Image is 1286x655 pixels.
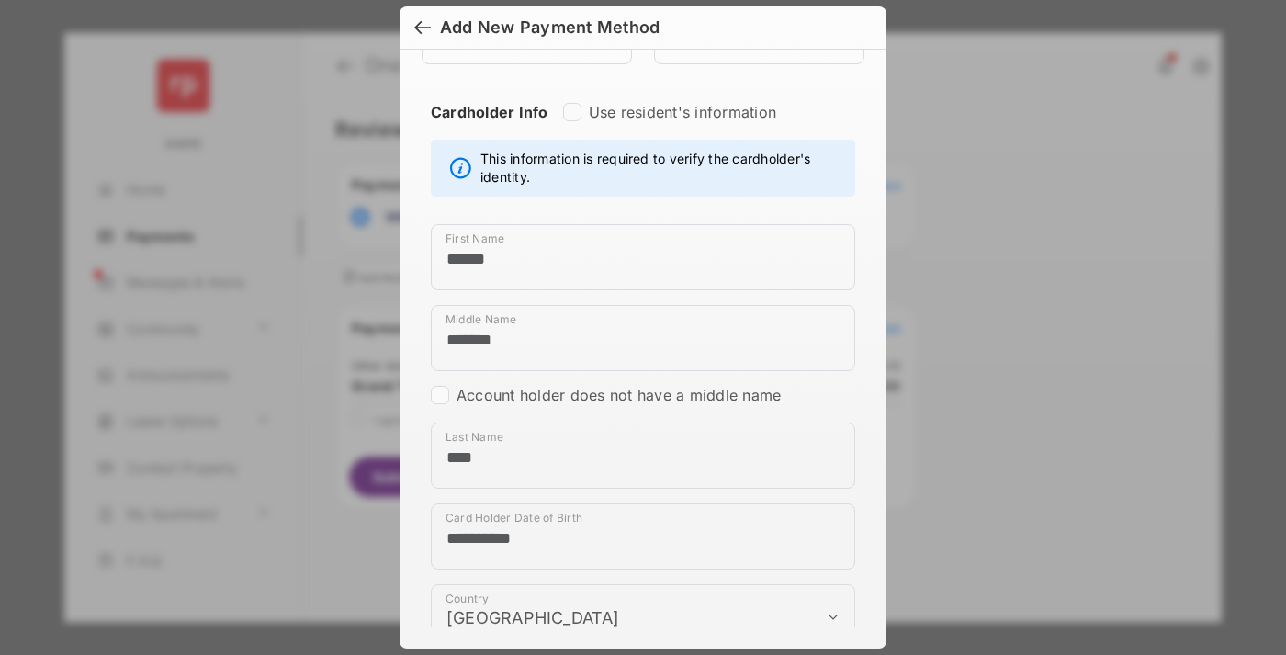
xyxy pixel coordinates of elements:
[457,386,781,404] label: Account holder does not have a middle name
[431,103,548,154] strong: Cardholder Info
[431,584,855,650] div: payment_method_screening[postal_addresses][country]
[589,103,776,121] label: Use resident's information
[440,17,660,38] div: Add New Payment Method
[480,150,845,186] span: This information is required to verify the cardholder's identity.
